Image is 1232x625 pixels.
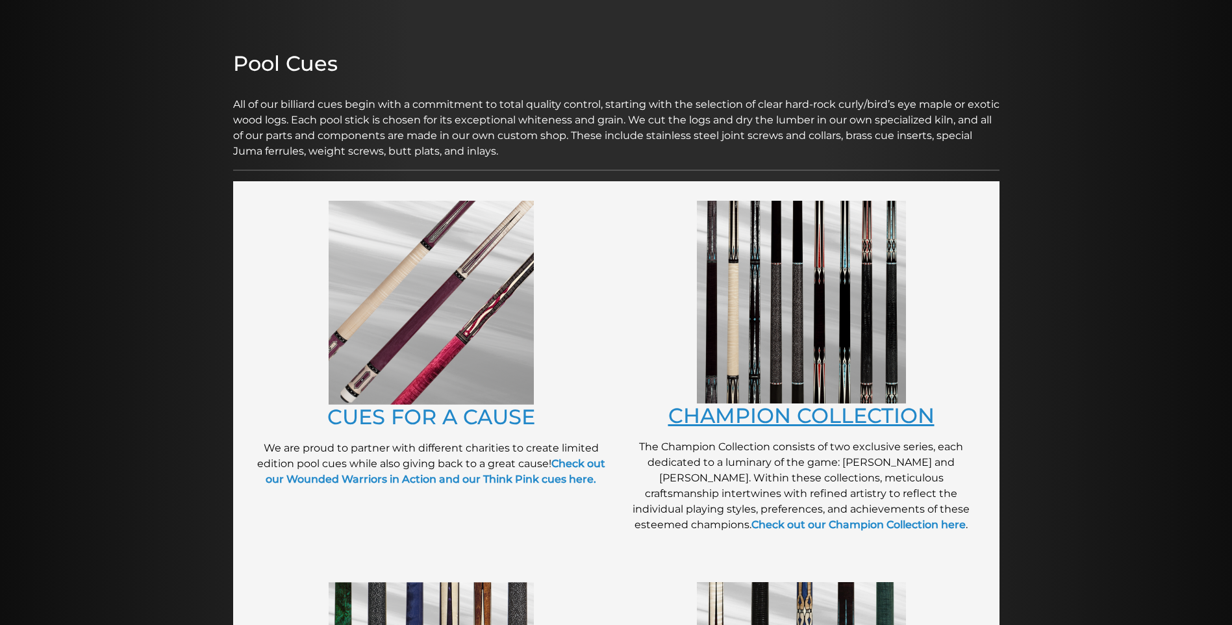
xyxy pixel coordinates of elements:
[253,440,610,487] p: We are proud to partner with different charities to create limited edition pool cues while also g...
[668,403,935,428] a: CHAMPION COLLECTION
[266,457,605,485] a: Check out our Wounded Warriors in Action and our Think Pink cues here.
[233,51,999,76] h2: Pool Cues
[327,404,535,429] a: CUES FOR A CAUSE
[751,518,966,531] a: Check out our Champion Collection here
[233,81,999,159] p: All of our billiard cues begin with a commitment to total quality control, starting with the sele...
[623,439,980,533] p: The Champion Collection consists of two exclusive series, each dedicated to a luminary of the gam...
